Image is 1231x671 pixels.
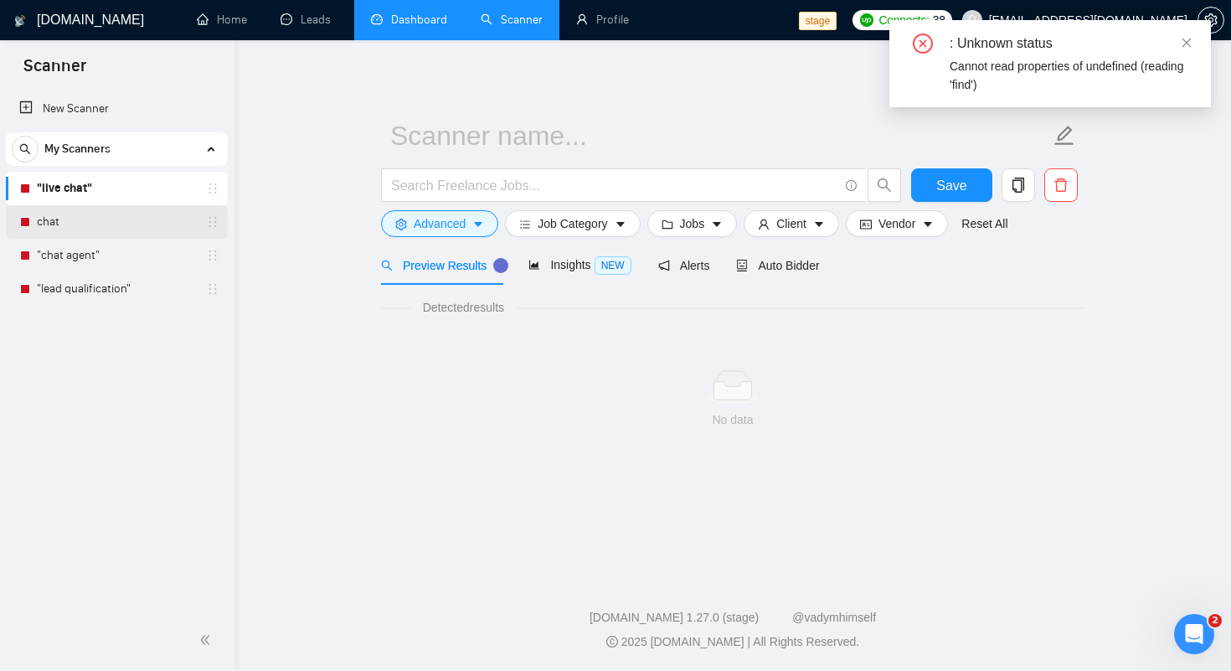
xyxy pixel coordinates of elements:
[199,632,216,648] span: double-left
[680,214,705,233] span: Jobs
[197,13,247,27] a: homeHome
[615,218,626,230] span: caret-down
[658,260,670,271] span: notification
[911,168,992,202] button: Save
[519,218,531,230] span: bars
[493,258,508,273] div: Tooltip anchor
[381,259,502,272] span: Preview Results
[606,636,618,648] span: copyright
[1044,168,1078,202] button: delete
[868,168,901,202] button: search
[813,218,825,230] span: caret-down
[206,182,219,195] span: holder
[922,218,934,230] span: caret-down
[528,259,540,271] span: area-chart
[12,136,39,163] button: search
[206,282,219,296] span: holder
[381,210,498,237] button: settingAdvancedcaret-down
[248,633,1218,651] div: 2025 [DOMAIN_NAME] | All Rights Reserved.
[1002,178,1034,193] span: copy
[1045,178,1077,193] span: delete
[390,115,1050,157] input: Scanner name...
[590,611,759,624] a: [DOMAIN_NAME] 1.27.0 (stage)
[966,14,978,26] span: user
[206,215,219,229] span: holder
[1181,37,1192,49] span: close
[868,178,900,193] span: search
[662,218,673,230] span: folder
[528,258,631,271] span: Insights
[799,12,837,30] span: stage
[411,298,516,317] span: Detected results
[371,13,447,27] a: dashboardDashboard
[1198,7,1224,34] button: setting
[1208,614,1222,627] span: 2
[538,214,607,233] span: Job Category
[13,143,38,155] span: search
[913,34,933,54] span: close-circle
[846,210,948,237] button: idcardVendorcaret-down
[595,256,631,275] span: NEW
[1053,125,1075,147] span: edit
[576,13,629,27] a: userProfile
[414,214,466,233] span: Advanced
[6,132,228,306] li: My Scanners
[19,92,214,126] a: New Scanner
[281,13,337,27] a: messageLeads
[10,54,100,89] span: Scanner
[950,34,1191,54] div: : Unknown status
[1002,168,1035,202] button: copy
[878,11,929,29] span: Connects:
[206,249,219,262] span: holder
[37,205,196,239] a: chat
[878,214,915,233] span: Vendor
[846,180,857,191] span: info-circle
[647,210,738,237] button: folderJobscaret-down
[933,11,945,29] span: 38
[658,259,710,272] span: Alerts
[792,611,876,624] a: @vadymhimself
[394,410,1071,429] div: No data
[472,218,484,230] span: caret-down
[391,175,838,196] input: Search Freelance Jobs...
[950,57,1191,94] div: Cannot read properties of undefined (reading 'find')
[505,210,640,237] button: barsJob Categorycaret-down
[776,214,806,233] span: Client
[395,218,407,230] span: setting
[481,13,543,27] a: searchScanner
[758,218,770,230] span: user
[936,175,966,196] span: Save
[37,239,196,272] a: "chat agent"
[744,210,839,237] button: userClientcaret-down
[860,218,872,230] span: idcard
[37,172,196,205] a: "live chat"
[1174,614,1214,654] iframe: Intercom live chat
[14,8,26,34] img: logo
[711,218,723,230] span: caret-down
[961,214,1007,233] a: Reset All
[44,132,111,166] span: My Scanners
[860,13,873,27] img: upwork-logo.png
[1198,13,1223,27] span: setting
[736,260,748,271] span: robot
[37,272,196,306] a: "lead qualification"
[736,259,819,272] span: Auto Bidder
[381,260,393,271] span: search
[1198,13,1224,27] a: setting
[6,92,228,126] li: New Scanner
